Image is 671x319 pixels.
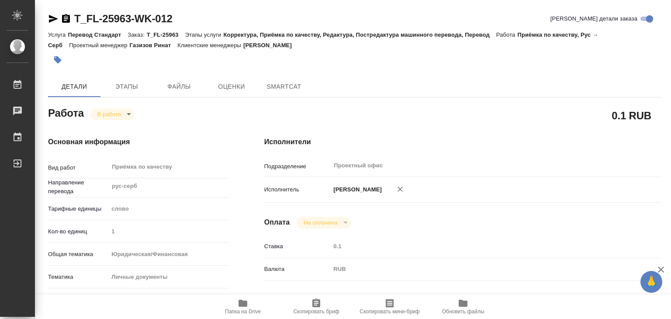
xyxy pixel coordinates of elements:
span: Этапы [106,81,148,92]
p: Исполнитель [264,185,331,194]
span: Детали [53,81,95,92]
h4: Исполнители [264,137,661,147]
h4: Основная информация [48,137,229,147]
p: Валюта [264,265,331,274]
p: [PERSON_NAME] [243,42,298,49]
button: Удалить исполнителя [391,180,410,199]
span: Обновить файлы [442,309,484,315]
span: Папка на Drive [225,309,261,315]
button: Скопировать мини-бриф [353,295,426,319]
div: слово [108,201,229,216]
div: Юридическая/Финансовая [108,247,229,262]
button: Скопировать бриф [280,295,353,319]
p: Общая тематика [48,250,108,259]
p: [PERSON_NAME] [330,185,382,194]
span: Скопировать мини-бриф [360,309,419,315]
p: Работа [496,31,518,38]
p: Услуга [48,31,68,38]
span: 🙏 [644,273,659,291]
p: T_FL-25963 [147,31,185,38]
p: Этапы услуги [185,31,224,38]
h4: Оплата [264,217,290,228]
button: В работе [95,111,124,118]
a: T_FL-25963-WK-012 [74,13,173,24]
button: 🙏 [640,271,662,293]
p: Газизов Ринат [130,42,178,49]
span: SmartCat [263,81,305,92]
div: Личные документы [108,270,229,284]
button: Папка на Drive [206,295,280,319]
button: Добавить тэг [48,50,67,69]
p: Тематика [48,273,108,281]
p: Вид работ [48,163,108,172]
button: Не оплачена [301,219,340,226]
input: Пустое поле [108,225,229,238]
p: Заказ: [128,31,146,38]
button: Скопировать ссылку для ЯМессенджера [48,14,59,24]
p: Тарифные единицы [48,205,108,213]
span: Скопировать бриф [293,309,339,315]
button: Обновить файлы [426,295,500,319]
span: [PERSON_NAME] детали заказа [550,14,637,23]
p: Направление перевода [48,178,108,196]
p: Кол-во единиц [48,227,108,236]
div: RUB [330,262,628,277]
input: Пустое поле [330,240,628,253]
h2: Работа [48,104,84,120]
p: Проектный менеджер [69,42,129,49]
h2: 0.1 RUB [612,108,651,123]
p: Перевод Стандарт [68,31,128,38]
p: Корректура, Приёмка по качеству, Редактура, Постредактура машинного перевода, Перевод [223,31,496,38]
div: В работе [297,217,350,229]
span: Файлы [158,81,200,92]
button: Скопировать ссылку [61,14,71,24]
div: В работе [90,108,134,120]
p: Клиентские менеджеры [177,42,243,49]
span: Оценки [211,81,252,92]
p: Ставка [264,242,331,251]
p: Подразделение [264,162,331,171]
